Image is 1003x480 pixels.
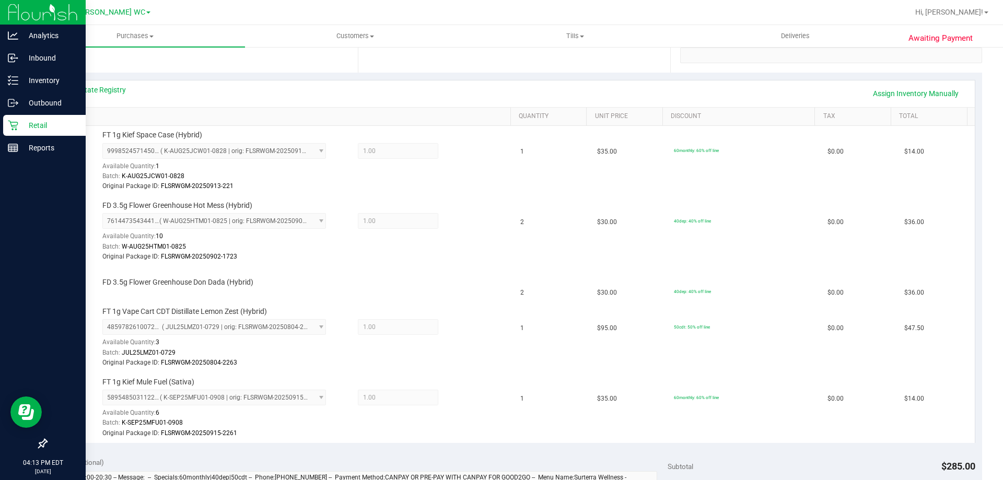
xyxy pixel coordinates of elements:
[668,462,693,471] span: Subtotal
[465,31,684,41] span: Tills
[5,467,81,475] p: [DATE]
[102,253,159,260] span: Original Package ID:
[102,277,253,287] span: FD 3.5g Flower Greenhouse Don Dada (Hybrid)
[597,288,617,298] span: $30.00
[122,172,184,180] span: K-AUG25JCW01-0828
[767,31,824,41] span: Deliveries
[520,288,524,298] span: 2
[8,53,18,63] inline-svg: Inbound
[102,201,252,210] span: FD 3.5g Flower Greenhouse Hot Mess (Hybrid)
[520,217,524,227] span: 2
[904,323,924,333] span: $47.50
[156,338,159,346] span: 3
[156,409,159,416] span: 6
[866,85,965,102] a: Assign Inventory Manually
[674,395,719,400] span: 60monthly: 60% off line
[597,394,617,404] span: $35.00
[904,147,924,157] span: $14.00
[597,147,617,157] span: $35.00
[685,25,905,47] a: Deliveries
[5,458,81,467] p: 04:13 PM EDT
[18,52,81,64] p: Inbound
[161,429,237,437] span: FLSRWGM-20250915-2261
[62,112,506,121] a: SKU
[102,335,337,355] div: Available Quantity:
[102,307,267,317] span: FT 1g Vape Cart CDT Distillate Lemon Zest (Hybrid)
[908,32,973,44] span: Awaiting Payment
[8,98,18,108] inline-svg: Outbound
[102,377,194,387] span: FT 1g Kief Mule Fuel (Sativa)
[827,394,844,404] span: $0.00
[519,112,582,121] a: Quantity
[102,182,159,190] span: Original Package ID:
[102,349,120,356] span: Batch:
[520,147,524,157] span: 1
[10,396,42,428] iframe: Resource center
[122,349,176,356] span: JUL25LMZ01-0729
[102,419,120,426] span: Batch:
[915,8,983,16] span: Hi, [PERSON_NAME]!
[161,253,237,260] span: FLSRWGM-20250902-1723
[246,31,464,41] span: Customers
[595,112,659,121] a: Unit Price
[597,323,617,333] span: $95.00
[823,112,887,121] a: Tax
[156,162,159,170] span: 1
[25,31,245,41] span: Purchases
[465,25,685,47] a: Tills
[520,323,524,333] span: 1
[899,112,963,121] a: Total
[904,217,924,227] span: $36.00
[941,461,975,472] span: $285.00
[8,120,18,131] inline-svg: Retail
[18,119,81,132] p: Retail
[8,143,18,153] inline-svg: Reports
[122,419,183,426] span: K-SEP25MFU01-0908
[904,394,924,404] span: $14.00
[156,232,163,240] span: 10
[18,74,81,87] p: Inventory
[102,429,159,437] span: Original Package ID:
[8,30,18,41] inline-svg: Analytics
[904,288,924,298] span: $36.00
[18,97,81,109] p: Outbound
[674,218,711,224] span: 40dep: 40% off line
[674,148,719,153] span: 60monthly: 60% off line
[102,130,202,140] span: FT 1g Kief Space Case (Hybrid)
[520,394,524,404] span: 1
[161,182,234,190] span: FLSRWGM-20250913-221
[161,359,237,366] span: FLSRWGM-20250804-2263
[18,29,81,42] p: Analytics
[102,229,337,249] div: Available Quantity:
[674,324,710,330] span: 50cdt: 50% off line
[18,142,81,154] p: Reports
[102,359,159,366] span: Original Package ID:
[827,147,844,157] span: $0.00
[245,25,465,47] a: Customers
[827,217,844,227] span: $0.00
[8,75,18,86] inline-svg: Inventory
[102,172,120,180] span: Batch:
[63,8,145,17] span: St. [PERSON_NAME] WC
[122,243,186,250] span: W-AUG25HTM01-0825
[63,85,126,95] a: View State Registry
[827,323,844,333] span: $0.00
[671,112,811,121] a: Discount
[597,217,617,227] span: $30.00
[102,159,337,179] div: Available Quantity:
[827,288,844,298] span: $0.00
[102,243,120,250] span: Batch:
[674,289,711,294] span: 40dep: 40% off line
[25,25,245,47] a: Purchases
[102,405,337,426] div: Available Quantity:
